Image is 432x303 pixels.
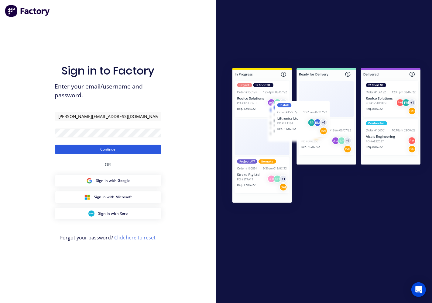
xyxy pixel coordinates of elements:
[55,208,161,219] button: Xero Sign inSign in with Xero
[55,112,161,121] input: Email/Username
[105,154,111,175] div: OR
[221,57,432,215] img: Sign in
[94,194,132,200] span: Sign in with Microsoft
[411,282,426,297] div: Open Intercom Messenger
[55,175,161,186] button: Google Sign inSign in with Google
[55,191,161,203] button: Microsoft Sign inSign in with Microsoft
[55,145,161,154] button: Continue
[62,64,155,77] h1: Sign in to Factory
[86,178,92,184] img: Google Sign in
[5,5,50,17] img: Factory
[60,234,156,241] span: Forgot your password?
[84,194,90,200] img: Microsoft Sign in
[55,82,161,100] span: Enter your email/username and password.
[98,211,128,216] span: Sign in with Xero
[115,234,156,241] a: Click here to reset
[96,178,130,183] span: Sign in with Google
[88,211,94,217] img: Xero Sign in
